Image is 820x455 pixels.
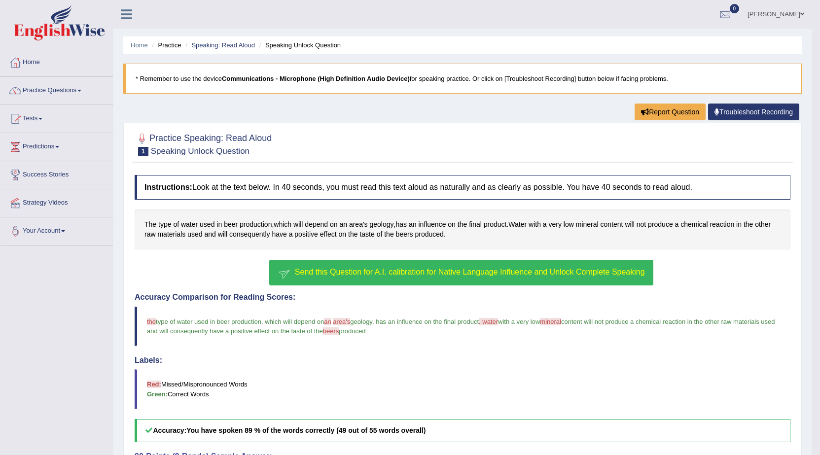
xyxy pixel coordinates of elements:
[710,219,734,230] span: Click to see word definition
[409,219,417,230] span: Click to see word definition
[458,219,467,230] span: Click to see word definition
[370,219,394,230] span: Click to see word definition
[135,131,272,156] h2: Practice Speaking: Read Aloud
[339,229,347,240] span: Click to see word definition
[131,41,148,49] a: Home
[755,219,771,230] span: Click to see word definition
[635,104,706,120] button: Report Question
[564,219,574,230] span: Click to see word definition
[625,219,634,230] span: Click to see word definition
[147,381,161,388] b: Red:
[135,210,790,249] div: , , . .
[144,229,156,240] span: Click to see word definition
[323,327,339,335] span: beers
[675,219,679,230] span: Click to see word definition
[135,293,790,302] h4: Accuracy Comparison for Reading Scores:
[601,219,623,230] span: Click to see word definition
[173,219,179,230] span: Click to see word definition
[218,229,227,240] span: Click to see word definition
[484,219,507,230] span: Click to see word definition
[229,229,270,240] span: Click to see word definition
[736,219,742,230] span: Click to see word definition
[508,219,527,230] span: Click to see word definition
[216,219,222,230] span: Click to see word definition
[123,64,802,94] blockquote: * Remember to use the device for speaking practice. Or click on [Troubleshoot Recording] button b...
[324,318,331,325] span: an
[158,219,171,230] span: Click to see word definition
[222,75,410,82] b: Communications - Microphone (High Definition Audio Device)
[0,105,113,130] a: Tests
[135,175,790,200] h4: Look at the text below. In 40 seconds, you must read this text aloud as naturally and as clearly ...
[0,217,113,242] a: Your Account
[135,419,790,442] h5: Accuracy:
[135,356,790,365] h4: Labels:
[0,133,113,158] a: Predictions
[448,219,456,230] span: Click to see word definition
[138,147,148,156] span: 1
[339,327,365,335] span: produced
[529,219,541,230] span: Click to see word definition
[293,219,303,230] span: Click to see word definition
[333,318,350,325] span: area's
[540,318,561,325] span: mineral
[191,41,255,49] a: Speaking: Read Aloud
[147,390,168,398] b: Green:
[289,229,293,240] span: Click to see word definition
[0,161,113,186] a: Success Stories
[0,49,113,73] a: Home
[224,219,238,230] span: Click to see word definition
[269,260,653,285] button: Send this Question for A.I. calibration for Native Language Influence and Unlock Complete Speaking
[576,219,599,230] span: Click to see word definition
[498,318,540,325] span: with a very low
[135,369,790,409] blockquote: Missed/Mispronounced Words Correct Words
[730,4,740,13] span: 0
[384,229,393,240] span: Click to see word definition
[156,318,261,325] span: type of water used in beer production
[294,229,318,240] span: Click to see word definition
[151,146,250,156] small: Speaking Unlock Question
[350,318,372,325] span: geology
[0,189,113,214] a: Strategy Videos
[415,229,444,240] span: Click to see word definition
[144,183,192,191] b: Instructions:
[418,219,446,230] span: Click to see word definition
[637,219,646,230] span: Click to see word definition
[147,318,777,335] span: content will not produce a chemical reaction in the other raw materials used and will consequentl...
[744,219,753,230] span: Click to see word definition
[204,229,215,240] span: Click to see word definition
[157,229,185,240] span: Click to see word definition
[348,229,357,240] span: Click to see word definition
[274,219,291,230] span: Click to see word definition
[377,229,383,240] span: Click to see word definition
[330,219,338,230] span: Click to see word definition
[708,104,799,120] a: Troubleshoot Recording
[265,318,324,325] span: which will depend on
[305,219,328,230] span: Click to see word definition
[149,40,181,50] li: Practice
[144,219,156,230] span: Click to see word definition
[396,229,413,240] span: Click to see word definition
[200,219,214,230] span: Click to see word definition
[272,229,286,240] span: Click to see word definition
[187,229,202,240] span: Click to see word definition
[257,40,341,50] li: Speaking Unlock Question
[648,219,673,230] span: Click to see word definition
[376,318,479,325] span: has an influence on the final product
[349,219,368,230] span: Click to see word definition
[147,318,156,325] span: the
[543,219,547,230] span: Click to see word definition
[372,318,374,325] span: ,
[549,219,562,230] span: Click to see word definition
[261,318,263,325] span: ,
[469,219,482,230] span: Click to see word definition
[0,77,113,102] a: Practice Questions
[680,219,708,230] span: Click to see word definition
[240,219,272,230] span: Click to see word definition
[295,268,645,276] span: Send this Question for A.I. calibration for Native Language Influence and Unlock Complete Speaking
[181,219,198,230] span: Click to see word definition
[339,219,347,230] span: Click to see word definition
[395,219,407,230] span: Click to see word definition
[359,229,374,240] span: Click to see word definition
[320,229,337,240] span: Click to see word definition
[479,318,498,325] span: . water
